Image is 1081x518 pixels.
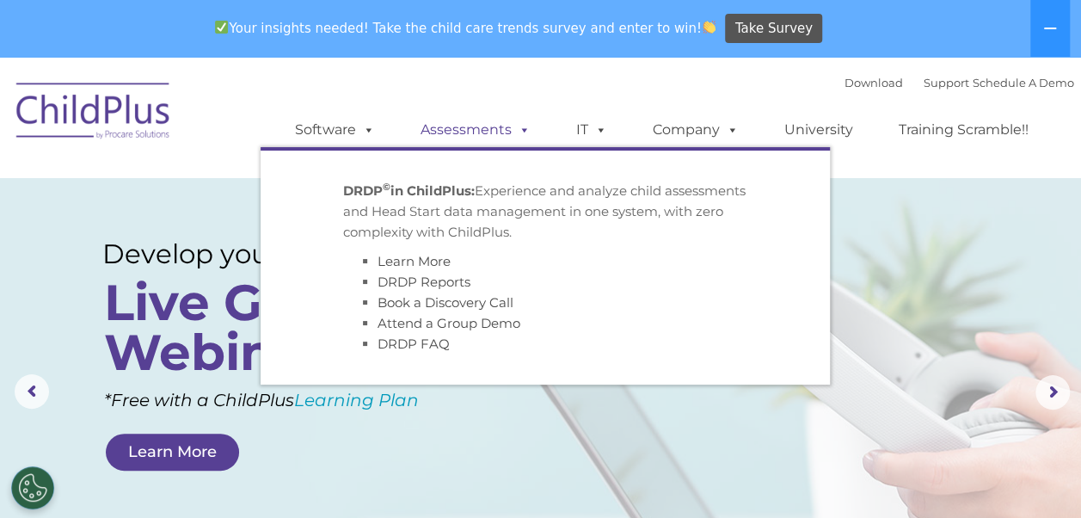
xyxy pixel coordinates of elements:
a: Download [845,76,903,89]
a: DRDP Reports [378,274,470,290]
rs-layer: *Free with a ChildPlus [104,384,486,416]
span: Take Survey [735,14,813,44]
a: Assessments [403,113,548,147]
button: Cookies Settings [11,466,54,509]
a: Learn More [106,434,239,471]
sup: © [383,181,390,193]
a: Software [278,113,392,147]
img: 👏 [703,21,716,34]
rs-layer: Develop your skills with [102,237,460,270]
a: Training Scramble!! [881,113,1046,147]
span: Your insights needed! Take the child care trends survey and enter to win! [208,11,723,45]
rs-layer: Live Group Webinars [104,278,456,378]
a: Schedule A Demo [973,76,1074,89]
a: Learn More [378,253,451,269]
a: Take Survey [725,14,822,44]
span: Last name [239,114,292,126]
p: Experience and analyze child assessments and Head Start data management in one system, with zero ... [343,181,747,243]
strong: DRDP in ChildPlus: [343,182,475,199]
a: DRDP FAQ [378,336,450,352]
a: Company [636,113,756,147]
span: Phone number [239,184,312,197]
img: ✅ [215,21,228,34]
a: IT [559,113,624,147]
a: University [767,113,870,147]
font: | [845,76,1074,89]
a: Attend a Group Demo [378,315,520,331]
a: Support [924,76,969,89]
a: Learning Plan [294,390,419,410]
a: Book a Discovery Call [378,294,513,311]
img: ChildPlus by Procare Solutions [8,71,180,157]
